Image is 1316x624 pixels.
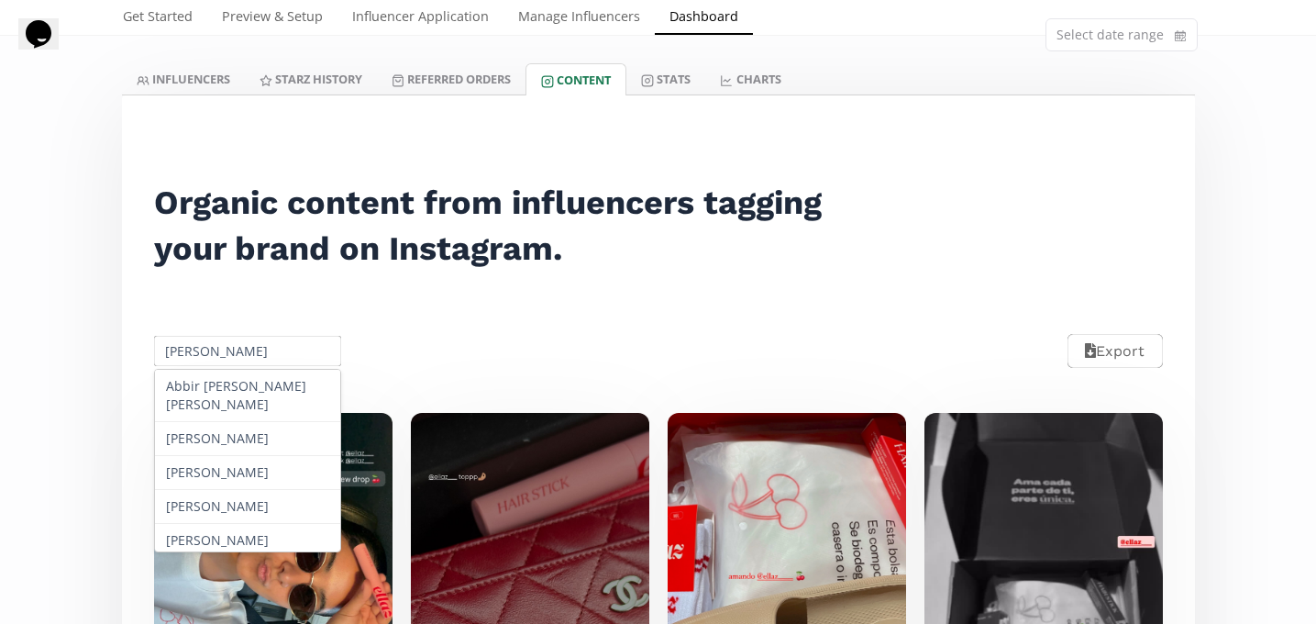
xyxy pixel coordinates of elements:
div: [PERSON_NAME] [155,456,341,490]
input: All influencers [151,333,345,369]
iframe: chat widget [18,18,77,73]
div: [PERSON_NAME] [155,524,341,558]
h2: Organic content from influencers tagging your brand on Instagram. [154,180,846,272]
button: Export [1067,334,1162,368]
a: CHARTS [705,63,795,95]
div: Abbir [PERSON_NAME] [PERSON_NAME] [155,370,341,422]
svg: calendar [1175,27,1186,45]
a: Stats [626,63,705,95]
a: INFLUENCERS [122,63,245,95]
div: [PERSON_NAME] [155,490,341,524]
div: [PERSON_NAME] [155,422,341,456]
a: Content [525,63,626,95]
a: Starz HISTORY [245,63,377,95]
a: Referred Orders [377,63,525,95]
